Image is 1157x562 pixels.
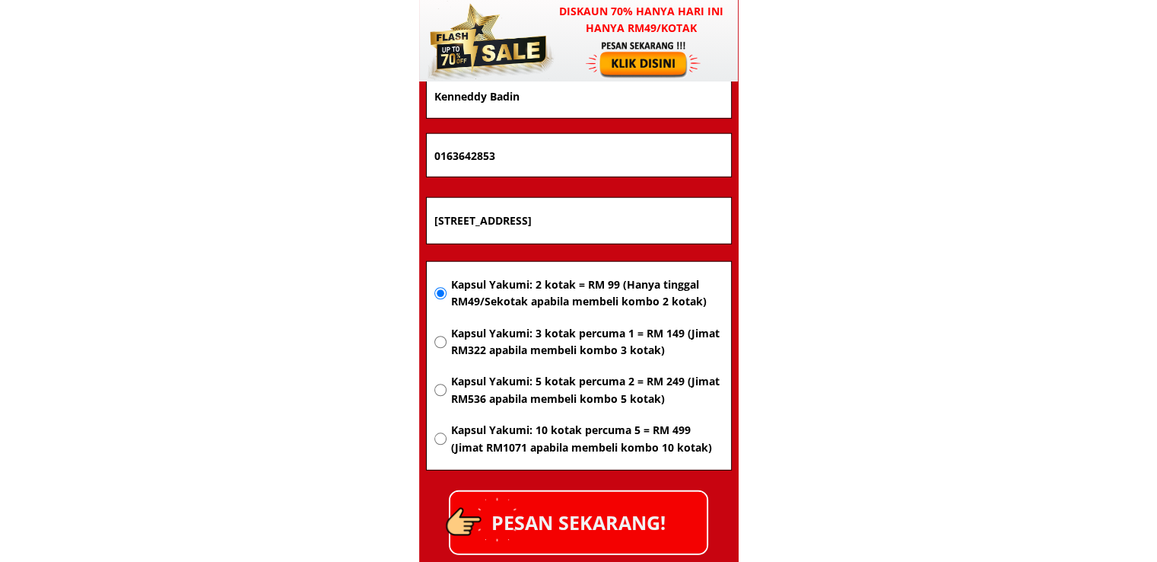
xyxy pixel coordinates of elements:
span: Kapsul Yakumi: 5 kotak percuma 2 = RM 249 (Jimat RM536 apabila membeli kombo 5 kotak) [450,373,723,407]
span: Kapsul Yakumi: 2 kotak = RM 99 (Hanya tinggal RM49/Sekotak apabila membeli kombo 2 kotak) [450,276,723,311]
p: PESAN SEKARANG! [450,492,707,554]
span: Kapsul Yakumi: 10 kotak percuma 5 = RM 499 (Jimat RM1071 apabila membeli kombo 10 kotak) [450,422,723,456]
input: Nombor Telefon Bimbit [431,134,727,177]
span: Kapsul Yakumi: 3 kotak percuma 1 = RM 149 (Jimat RM322 apabila membeli kombo 3 kotak) [450,325,723,359]
h3: Diskaun 70% hanya hari ini hanya RM49/kotak [545,3,739,37]
input: Nama penuh [431,75,727,118]
input: Alamat [431,198,727,244]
